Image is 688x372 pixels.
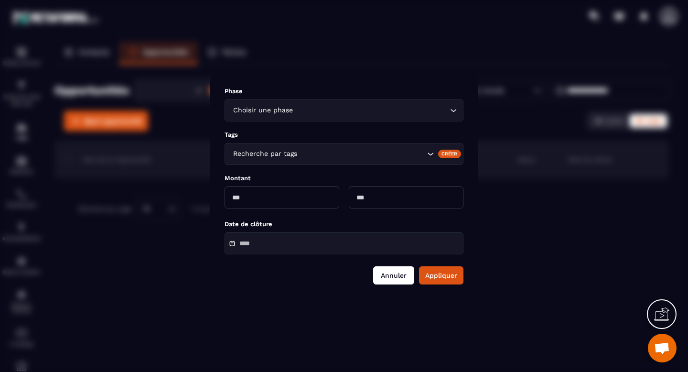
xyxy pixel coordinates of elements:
[299,149,425,159] input: Search for option
[231,105,295,116] span: Choisir une phase
[438,150,462,158] div: Créer
[225,88,463,95] p: Phase
[225,99,463,121] div: Search for option
[295,105,448,116] input: Search for option
[225,131,463,138] p: Tags
[225,143,463,165] div: Search for option
[648,334,677,362] div: Ouvrir le chat
[373,266,414,284] button: Annuler
[225,175,463,182] p: Montant
[225,220,463,228] p: Date de clôture
[231,149,299,159] span: Recherche par tags
[419,266,463,284] button: Appliquer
